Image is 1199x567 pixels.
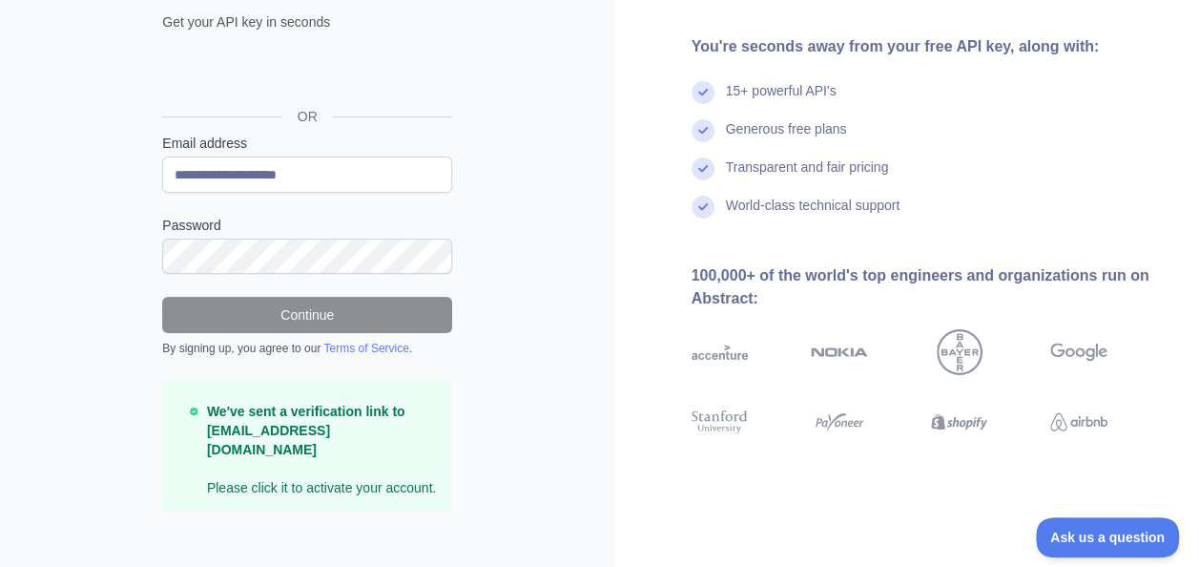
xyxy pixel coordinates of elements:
img: stanford university [692,408,749,436]
img: airbnb [1050,408,1107,436]
iframe: Toggle Customer Support [1036,517,1180,557]
span: OR [282,107,333,126]
div: Generous free plans [726,119,847,157]
label: Email address [162,134,452,153]
img: nokia [811,329,868,375]
a: Terms of Service [323,342,408,355]
div: 100,000+ of the world's top engineers and organizations run on Abstract: [692,264,1169,310]
strong: We've sent a verification link to [EMAIL_ADDRESS][DOMAIN_NAME] [207,404,405,457]
div: By signing up, you agree to our . [162,341,452,356]
div: You're seconds away from your free API key, along with: [692,35,1169,58]
label: Password [162,216,452,235]
iframe: Sign in with Google Button [153,52,458,94]
img: payoneer [811,408,868,436]
img: check mark [692,196,714,219]
div: Transparent and fair pricing [726,157,889,196]
p: Please click it to activate your account. [207,402,437,497]
button: Continue [162,297,452,333]
p: Get your API key in seconds [162,12,452,31]
img: check mark [692,157,714,180]
img: check mark [692,81,714,104]
img: shopify [931,408,988,436]
img: bayer [937,329,982,375]
div: World-class technical support [726,196,900,234]
img: accenture [692,329,749,375]
div: 15+ powerful API's [726,81,837,119]
img: google [1050,329,1107,375]
img: check mark [692,119,714,142]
